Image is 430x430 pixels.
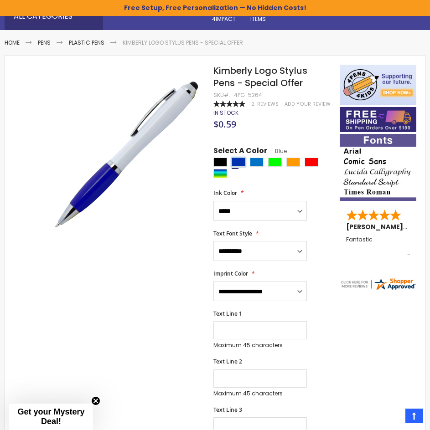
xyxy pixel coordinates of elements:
div: All Categories [5,3,103,30]
span: Kimberly Logo Stylus Pens - Special Offer [213,64,307,89]
button: Close teaser [91,396,100,405]
img: 4pens.com widget logo [340,277,416,292]
a: Pens [38,39,51,46]
img: kimberly-custom-stylus-pens-blue_1.jpg [51,78,204,230]
span: In stock [213,109,238,117]
img: 4pens 4 kids [340,65,416,105]
span: Text Line 1 [213,310,242,317]
img: Free shipping on orders over $199 [340,107,416,132]
strong: SKU [213,91,230,99]
span: Get your Mystery Deal! [17,407,84,426]
a: Plastic Pens [69,39,104,46]
div: Get your Mystery Deal!Close teaser [9,404,93,430]
p: Maximum 45 characters [213,342,307,349]
div: Blue Light [250,158,264,167]
span: Reviews [257,101,279,107]
a: 4pens.com certificate URL [340,285,416,293]
div: Orange [286,158,300,167]
span: Ink Color [213,189,237,197]
span: $0.59 [213,118,236,130]
a: Add Your Review [285,101,331,107]
span: 4PROMOTIONAL ITEMS [250,8,291,23]
span: Text Line 3 [213,406,242,414]
div: Assorted [213,169,227,178]
div: Blue [232,158,245,167]
div: 100% [213,101,245,107]
li: Kimberly Logo Stylus Pens - Special Offer [123,39,243,46]
span: 2 [251,101,254,107]
span: NJ [410,222,417,231]
div: Fantastic [346,236,410,256]
a: 2 Reviews [251,101,280,107]
div: Availability [213,109,238,117]
span: Text Font Style [213,230,252,237]
a: Home [5,39,20,46]
div: Lime Green [268,158,282,167]
img: font-personalization-examples [340,134,416,201]
span: Blue [267,147,287,155]
span: [PERSON_NAME] [346,222,406,231]
span: Select A Color [213,146,267,158]
a: Top [405,409,423,423]
p: Maximum 45 characters [213,390,307,397]
div: Black [213,158,227,167]
span: Imprint Color [213,270,248,277]
span: 4Pens 4impact [212,8,236,23]
div: 4PG-5264 [234,92,262,99]
span: Text Line 2 [213,358,242,365]
div: Red [305,158,318,167]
